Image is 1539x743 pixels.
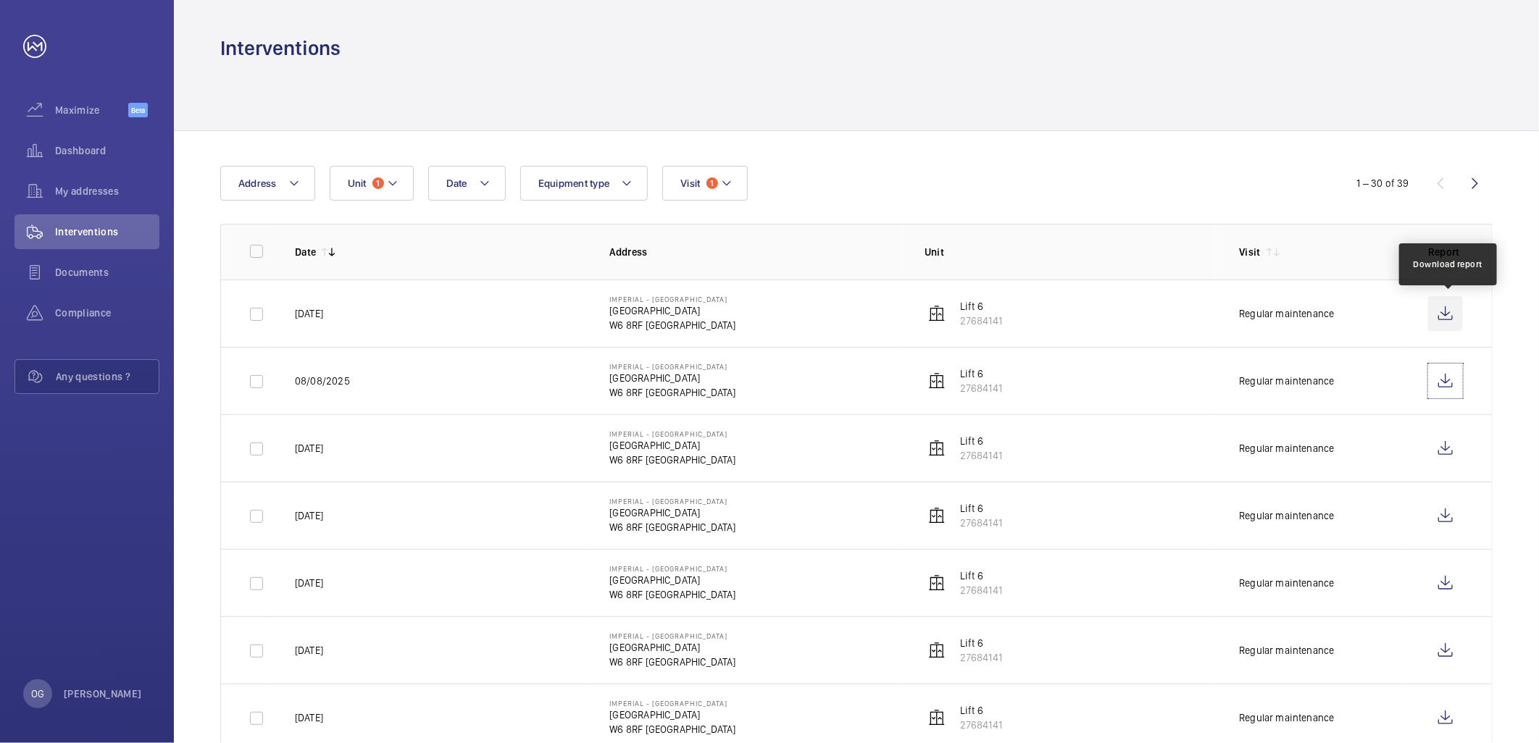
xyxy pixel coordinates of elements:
[55,184,159,198] span: My addresses
[446,177,467,189] span: Date
[928,642,946,659] img: elevator.svg
[1357,176,1409,190] div: 1 – 30 of 39
[960,568,1002,583] p: Lift 6
[609,318,735,332] p: W6 8RF [GEOGRAPHIC_DATA]
[238,177,277,189] span: Address
[330,166,414,201] button: Unit1
[609,699,735,708] p: Imperial - [GEOGRAPHIC_DATA]
[1239,508,1334,523] div: Regular maintenance
[609,520,735,534] p: W6 8RF [GEOGRAPHIC_DATA]
[372,177,384,189] span: 1
[295,245,316,259] p: Date
[609,497,735,505] p: Imperial - [GEOGRAPHIC_DATA]
[662,166,747,201] button: Visit1
[609,438,735,453] p: [GEOGRAPHIC_DATA]
[609,655,735,669] p: W6 8RF [GEOGRAPHIC_DATA]
[928,372,946,390] img: elevator.svg
[1239,710,1334,725] div: Regular maintenance
[295,441,323,456] p: [DATE]
[348,177,367,189] span: Unit
[960,381,1002,395] p: 27684141
[609,245,901,259] p: Address
[55,265,159,280] span: Documents
[960,650,1002,665] p: 27684141
[928,507,946,524] img: elevator.svg
[55,143,159,158] span: Dashboard
[609,429,735,438] p: Imperial - [GEOGRAPHIC_DATA]
[609,295,735,303] p: Imperial - [GEOGRAPHIC_DATA]
[609,505,735,520] p: [GEOGRAPHIC_DATA]
[295,576,323,590] p: [DATE]
[295,306,323,321] p: [DATE]
[1414,258,1483,271] div: Download report
[538,177,610,189] span: Equipment type
[960,516,1002,530] p: 27684141
[960,583,1002,597] p: 27684141
[295,710,323,725] p: [DATE]
[609,722,735,736] p: W6 8RF [GEOGRAPHIC_DATA]
[295,374,350,388] p: 08/08/2025
[609,640,735,655] p: [GEOGRAPHIC_DATA]
[960,314,1002,328] p: 27684141
[1239,374,1334,388] div: Regular maintenance
[609,587,735,602] p: W6 8RF [GEOGRAPHIC_DATA]
[928,440,946,457] img: elevator.svg
[128,103,148,117] span: Beta
[56,369,159,384] span: Any questions ?
[960,636,1002,650] p: Lift 6
[1239,306,1334,321] div: Regular maintenance
[55,306,159,320] span: Compliance
[1239,441,1334,456] div: Regular maintenance
[609,385,735,400] p: W6 8RF [GEOGRAPHIC_DATA]
[928,305,946,322] img: elevator.svg
[220,35,341,62] h1: Interventions
[609,564,735,573] p: Imperial - [GEOGRAPHIC_DATA]
[609,453,735,467] p: W6 8RF [GEOGRAPHIC_DATA]
[1239,576,1334,590] div: Regular maintenance
[31,687,44,701] p: OG
[680,177,700,189] span: Visit
[1239,643,1334,658] div: Regular maintenance
[295,508,323,523] p: [DATE]
[609,371,735,385] p: [GEOGRAPHIC_DATA]
[960,366,1002,381] p: Lift 6
[960,299,1002,314] p: Lift 6
[55,224,159,239] span: Interventions
[960,434,1002,448] p: Lift 6
[520,166,648,201] button: Equipment type
[295,643,323,658] p: [DATE]
[55,103,128,117] span: Maximize
[960,703,1002,718] p: Lift 6
[609,631,735,640] p: Imperial - [GEOGRAPHIC_DATA]
[220,166,315,201] button: Address
[960,448,1002,463] p: 27684141
[928,709,946,726] img: elevator.svg
[1239,245,1261,259] p: Visit
[64,687,142,701] p: [PERSON_NAME]
[925,245,1216,259] p: Unit
[609,303,735,318] p: [GEOGRAPHIC_DATA]
[609,708,735,722] p: [GEOGRAPHIC_DATA]
[609,573,735,587] p: [GEOGRAPHIC_DATA]
[609,362,735,371] p: Imperial - [GEOGRAPHIC_DATA]
[960,718,1002,732] p: 27684141
[960,501,1002,516] p: Lift 6
[928,574,946,592] img: elevator.svg
[706,177,718,189] span: 1
[428,166,506,201] button: Date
